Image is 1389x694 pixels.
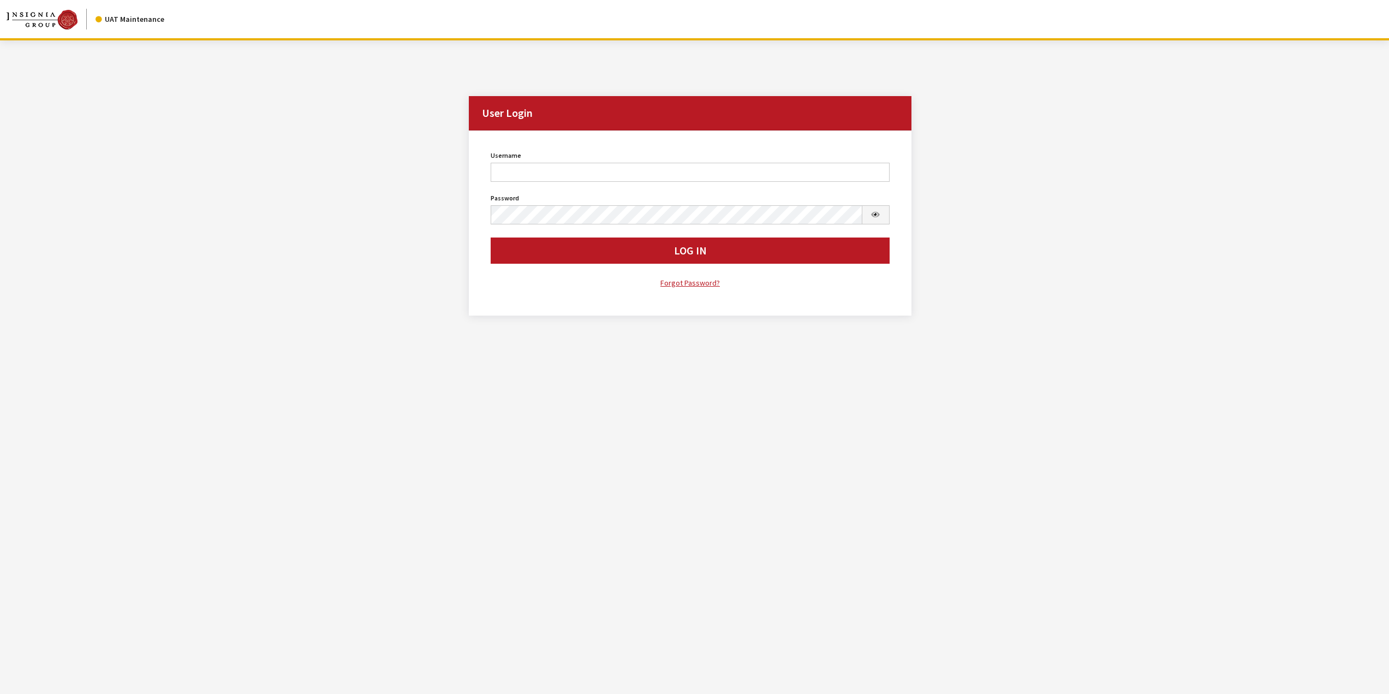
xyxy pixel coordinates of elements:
[491,238,890,264] button: Log In
[96,14,164,25] div: UAT Maintenance
[7,9,96,29] a: Insignia Group logo
[491,151,521,161] label: Username
[491,277,890,289] a: Forgot Password?
[7,10,78,29] img: Catalog Maintenance
[862,205,890,224] button: Show Password
[491,193,519,203] label: Password
[469,96,911,131] h2: User Login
